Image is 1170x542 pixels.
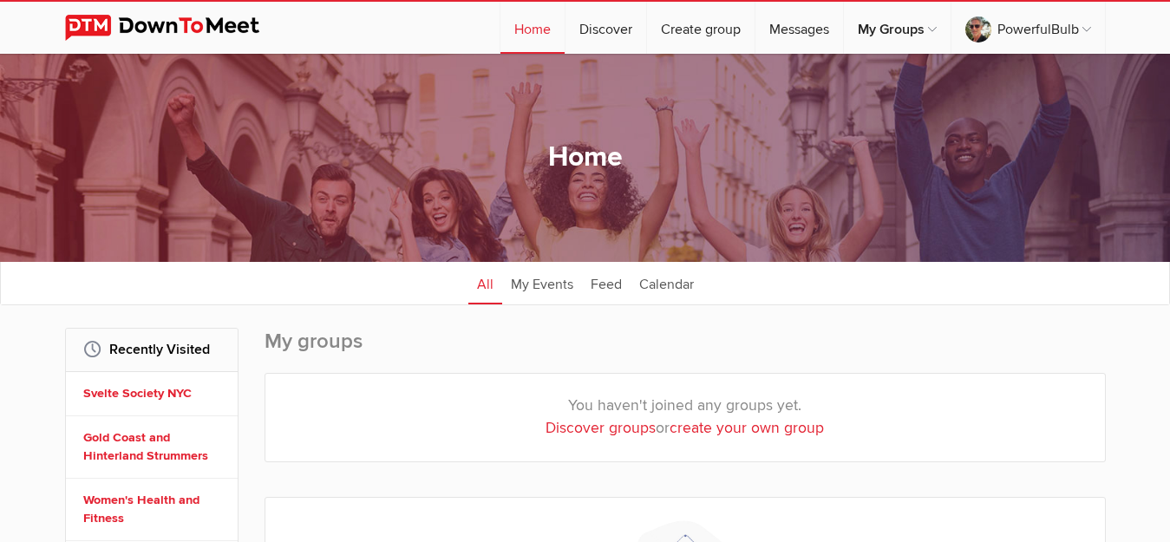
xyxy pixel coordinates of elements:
[83,491,226,528] a: Women's Health and Fitness
[500,2,565,54] a: Home
[951,2,1105,54] a: PowerfulBulb
[83,384,226,403] a: Svelte Society NYC
[565,2,646,54] a: Discover
[670,419,824,437] a: create your own group
[631,261,703,304] a: Calendar
[265,328,1106,373] h2: My groups
[647,2,755,54] a: Create group
[546,419,656,437] a: Discover groups
[65,15,286,41] img: DownToMeet
[548,140,623,176] h1: Home
[755,2,843,54] a: Messages
[265,374,1105,461] div: You haven't joined any groups yet. or
[83,428,226,466] a: Gold Coast and Hinterland Strummers
[844,2,951,54] a: My Groups
[582,261,631,304] a: Feed
[502,261,582,304] a: My Events
[83,329,220,370] h2: Recently Visited
[468,261,502,304] a: All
